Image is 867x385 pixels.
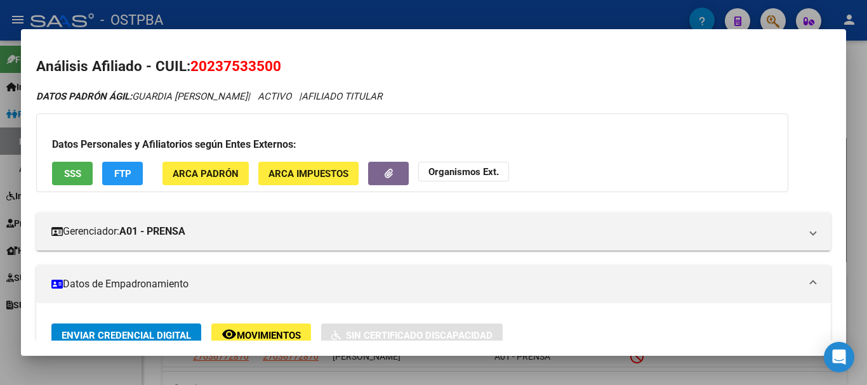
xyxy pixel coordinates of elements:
[36,91,132,102] strong: DATOS PADRÓN ÁGIL:
[237,330,301,341] span: Movimientos
[428,166,499,178] strong: Organismos Ext.
[36,91,248,102] span: GUARDIA [PERSON_NAME]
[102,162,143,185] button: FTP
[52,162,93,185] button: SSS
[51,277,800,292] mat-panel-title: Datos de Empadronamiento
[64,168,81,179] span: SSS
[268,168,348,179] span: ARCA Impuestos
[114,168,131,179] span: FTP
[36,212,831,251] mat-expansion-panel-header: Gerenciador:A01 - PRENSA
[51,323,201,347] button: Enviar Credencial Digital
[211,323,311,347] button: Movimientos
[173,168,239,179] span: ARCA Padrón
[36,91,382,102] i: | ACTIVO |
[824,342,854,372] div: Open Intercom Messenger
[222,327,237,342] mat-icon: remove_red_eye
[119,224,185,239] strong: A01 - PRENSA
[321,323,503,347] button: Sin Certificado Discapacidad
[258,162,359,185] button: ARCA Impuestos
[190,58,281,74] span: 20237533500
[346,330,493,341] span: Sin Certificado Discapacidad
[301,91,382,102] span: AFILIADO TITULAR
[36,56,831,77] h2: Análisis Afiliado - CUIL:
[52,137,772,152] h3: Datos Personales y Afiliatorios según Entes Externos:
[418,162,509,181] button: Organismos Ext.
[162,162,249,185] button: ARCA Padrón
[51,224,800,239] mat-panel-title: Gerenciador:
[36,265,831,303] mat-expansion-panel-header: Datos de Empadronamiento
[62,330,191,341] span: Enviar Credencial Digital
